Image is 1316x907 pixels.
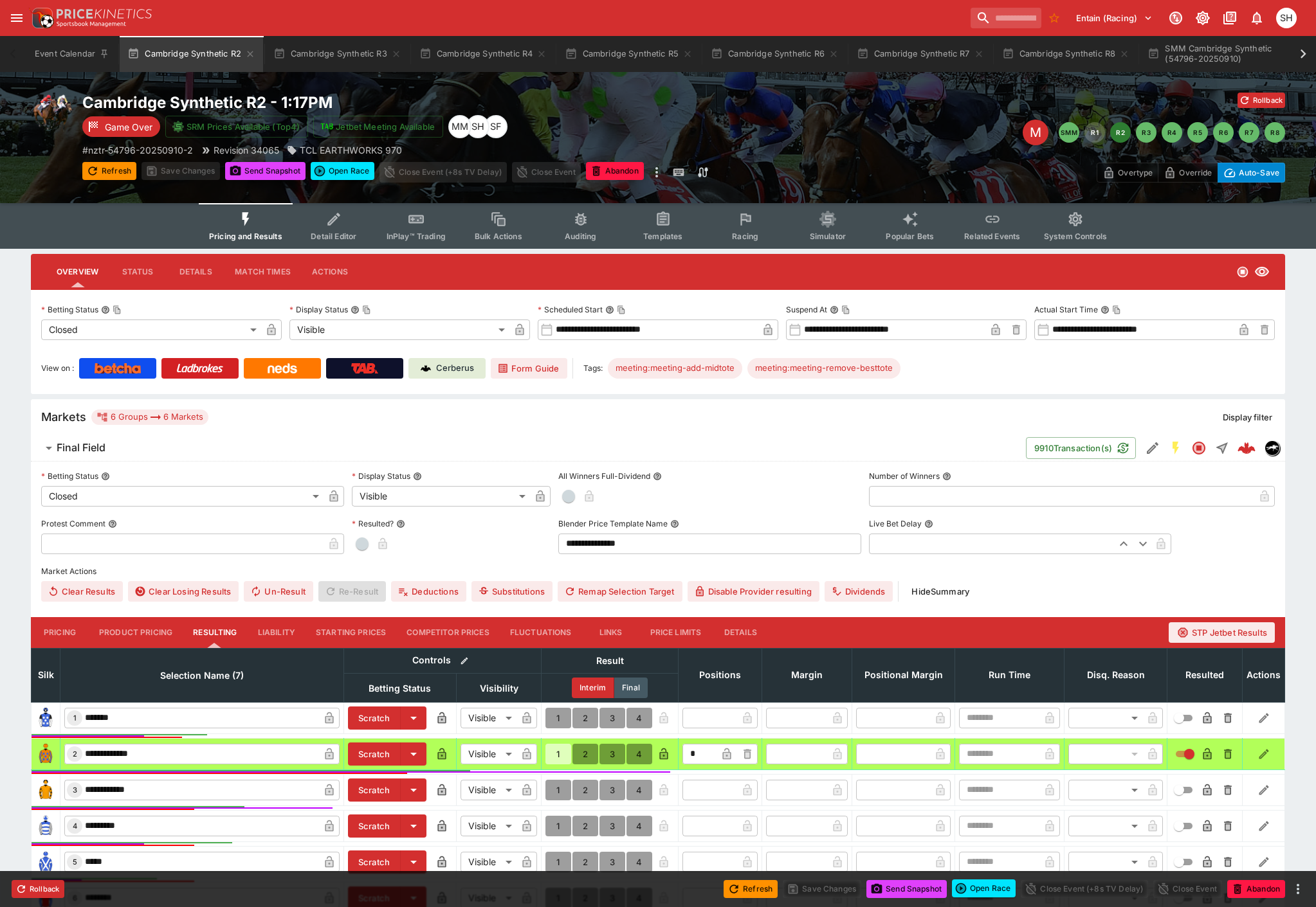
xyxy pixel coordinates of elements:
[1218,163,1285,183] button: Auto-Save
[565,231,596,241] span: Auditing
[351,305,360,314] button: Display StatusCopy To Clipboard
[475,231,522,241] span: Bulk Actions
[1167,648,1243,702] th: Resulted
[1238,439,1256,457] img: logo-cerberus--red.svg
[352,518,394,529] p: Resulted?
[747,362,900,375] span: meeting:meeting-remove-besttote
[224,256,301,287] button: Match Times
[1179,166,1212,179] p: Override
[41,409,86,424] h5: Markets
[711,617,769,648] button: Details
[886,231,934,241] span: Popular Bets
[599,744,625,764] button: 3
[35,852,56,872] img: runner 5
[57,21,126,27] img: Sportsbook Management
[1276,8,1297,28] div: Scott Hunt
[640,617,712,648] button: Price Limits
[41,319,261,340] div: Closed
[1245,6,1268,30] button: Notifications
[1110,122,1131,143] button: R2
[289,304,348,315] p: Display Status
[318,581,386,602] span: Re-Result
[1215,407,1280,427] button: Display filter
[1136,122,1156,143] button: R3
[209,231,282,241] span: Pricing and Results
[183,617,247,648] button: Resulting
[1239,122,1259,143] button: R7
[41,304,98,315] p: Betting Status
[1065,648,1167,702] th: Disq. Reason
[703,36,846,72] button: Cambridge Synthetic R6
[306,617,396,648] button: Starting Prices
[830,305,839,314] button: Suspend AtCopy To Clipboard
[348,742,401,766] button: Scratch
[626,852,652,872] button: 4
[841,305,850,314] button: Copy To Clipboard
[866,880,947,898] button: Send Snapshot
[57,9,152,19] img: PriceKinetics
[825,581,893,602] button: Dividends
[461,852,516,872] div: Visible
[608,358,742,379] div: Betting Target: cerberus
[12,880,64,898] button: Rollback
[32,648,60,702] th: Silk
[1068,8,1160,28] button: Select Tenant
[1187,122,1208,143] button: R5
[1164,436,1187,460] button: SGM Enabled
[869,518,922,529] p: Live Bet Delay
[747,358,900,379] div: Betting Target: cerberus
[1034,304,1098,315] p: Actual Start Time
[311,162,374,180] button: Open Race
[176,363,223,373] img: Ladbrokes
[70,786,80,795] span: 3
[557,36,700,72] button: Cambridge Synthetic R5
[1238,93,1285,108] button: Rollback
[1097,163,1285,183] div: Start From
[1254,264,1270,280] svg: Visible
[952,879,1016,897] button: Open Race
[31,93,72,134] img: horse_racing.png
[41,358,74,379] label: View on :
[952,879,1016,897] div: split button
[352,471,410,481] p: Display Status
[626,744,652,764] button: 4
[421,363,431,373] img: Cerberus
[266,36,409,72] button: Cambridge Synthetic R3
[396,519,405,528] button: Resulted?
[57,441,105,454] h6: Final Field
[31,617,89,648] button: Pricing
[165,116,308,138] button: SRM Prices Available (Top4)
[1234,435,1259,461] a: 86b77b0e-5c44-4310-9378-89623ba90769
[626,780,652,800] button: 4
[461,816,516,836] div: Visible
[1265,441,1279,455] img: nztr
[572,852,598,872] button: 2
[387,231,446,241] span: InPlay™ Trading
[41,486,324,507] div: Closed
[964,231,1020,241] span: Related Events
[108,519,117,528] button: Protest Comment
[810,231,846,241] span: Simulator
[348,706,401,730] button: Scratch
[31,435,1026,461] button: Final Field
[762,648,852,702] th: Margin
[1023,120,1048,145] div: Edit Meeting
[35,744,56,764] img: runner 2
[688,581,819,602] button: Disable Provider resulting
[412,36,555,72] button: Cambridge Synthetic R4
[146,668,258,683] span: Selection Name (7)
[448,115,471,138] div: Michela Marris
[1026,437,1136,459] button: 9910Transaction(s)
[724,880,778,898] button: Refresh
[70,750,80,759] span: 2
[1059,122,1079,143] button: SMM
[732,231,758,241] span: Racing
[352,486,531,507] div: Visible
[96,409,203,425] div: 6 Groups 6 Markets
[268,363,297,373] img: Neds
[128,581,239,602] button: Clear Losing Results
[287,143,402,157] div: TCL EARTHWORKS 970
[572,678,614,698] button: Interim
[471,581,553,602] button: Substitutions
[456,652,473,669] button: Bulk edit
